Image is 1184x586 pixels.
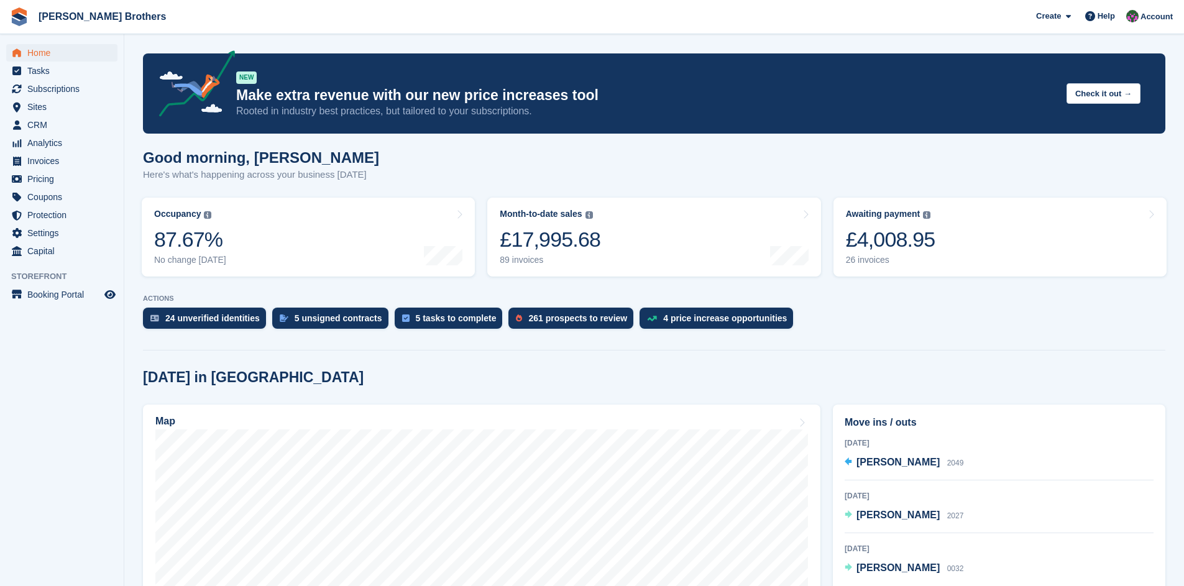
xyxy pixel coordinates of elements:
[27,80,102,98] span: Subscriptions
[143,295,1165,303] p: ACTIONS
[845,561,963,577] a: [PERSON_NAME] 0032
[416,313,497,323] div: 5 tasks to complete
[6,62,117,80] a: menu
[27,62,102,80] span: Tasks
[845,455,963,471] a: [PERSON_NAME] 2049
[846,227,935,252] div: £4,008.95
[143,168,379,182] p: Here's what's happening across your business [DATE]
[6,44,117,62] a: menu
[27,170,102,188] span: Pricing
[585,211,593,219] img: icon-info-grey-7440780725fd019a000dd9b08b2336e03edf1995a4989e88bcd33f0948082b44.svg
[947,564,964,573] span: 0032
[516,314,522,322] img: prospect-51fa495bee0391a8d652442698ab0144808aea92771e9ea1ae160a38d050c398.svg
[1126,10,1139,22] img: Nick Wright
[845,437,1154,449] div: [DATE]
[6,170,117,188] a: menu
[6,286,117,303] a: menu
[142,198,475,277] a: Occupancy 87.67% No change [DATE]
[272,308,395,335] a: 5 unsigned contracts
[1067,83,1140,104] button: Check it out →
[6,242,117,260] a: menu
[487,198,820,277] a: Month-to-date sales £17,995.68 89 invoices
[10,7,29,26] img: stora-icon-8386f47178a22dfd0bd8f6a31ec36ba5ce8667c1dd55bd0f319d3a0aa187defe.svg
[1036,10,1061,22] span: Create
[1098,10,1115,22] span: Help
[647,316,657,321] img: price_increase_opportunities-93ffe204e8149a01c8c9dc8f82e8f89637d9d84a8eef4429ea346261dce0b2c0.svg
[27,152,102,170] span: Invoices
[947,459,964,467] span: 2049
[856,562,940,573] span: [PERSON_NAME]
[27,44,102,62] span: Home
[295,313,382,323] div: 5 unsigned contracts
[845,543,1154,554] div: [DATE]
[27,188,102,206] span: Coupons
[6,98,117,116] a: menu
[204,211,211,219] img: icon-info-grey-7440780725fd019a000dd9b08b2336e03edf1995a4989e88bcd33f0948082b44.svg
[6,80,117,98] a: menu
[149,50,236,121] img: price-adjustments-announcement-icon-8257ccfd72463d97f412b2fc003d46551f7dbcb40ab6d574587a9cd5c0d94...
[11,270,124,283] span: Storefront
[6,134,117,152] a: menu
[6,188,117,206] a: menu
[6,152,117,170] a: menu
[154,227,226,252] div: 87.67%
[236,86,1057,104] p: Make extra revenue with our new price increases tool
[27,286,102,303] span: Booking Portal
[27,242,102,260] span: Capital
[103,287,117,302] a: Preview store
[500,255,600,265] div: 89 invoices
[846,255,935,265] div: 26 invoices
[27,116,102,134] span: CRM
[947,511,964,520] span: 2027
[856,510,940,520] span: [PERSON_NAME]
[846,209,920,219] div: Awaiting payment
[500,209,582,219] div: Month-to-date sales
[27,98,102,116] span: Sites
[528,313,627,323] div: 261 prospects to review
[6,224,117,242] a: menu
[845,415,1154,430] h2: Move ins / outs
[856,457,940,467] span: [PERSON_NAME]
[508,308,640,335] a: 261 prospects to review
[143,308,272,335] a: 24 unverified identities
[34,6,171,27] a: [PERSON_NAME] Brothers
[165,313,260,323] div: 24 unverified identities
[833,198,1167,277] a: Awaiting payment £4,008.95 26 invoices
[155,416,175,427] h2: Map
[150,314,159,322] img: verify_identity-adf6edd0f0f0b5bbfe63781bf79b02c33cf7c696d77639b501bdc392416b5a36.svg
[845,490,1154,501] div: [DATE]
[500,227,600,252] div: £17,995.68
[154,255,226,265] div: No change [DATE]
[1140,11,1173,23] span: Account
[402,314,410,322] img: task-75834270c22a3079a89374b754ae025e5fb1db73e45f91037f5363f120a921f8.svg
[395,308,509,335] a: 5 tasks to complete
[236,104,1057,118] p: Rooted in industry best practices, but tailored to your subscriptions.
[27,134,102,152] span: Analytics
[6,116,117,134] a: menu
[845,508,963,524] a: [PERSON_NAME] 2027
[663,313,787,323] div: 4 price increase opportunities
[27,224,102,242] span: Settings
[154,209,201,219] div: Occupancy
[236,71,257,84] div: NEW
[6,206,117,224] a: menu
[640,308,799,335] a: 4 price increase opportunities
[143,369,364,386] h2: [DATE] in [GEOGRAPHIC_DATA]
[143,149,379,166] h1: Good morning, [PERSON_NAME]
[280,314,288,322] img: contract_signature_icon-13c848040528278c33f63329250d36e43548de30e8caae1d1a13099fd9432cc5.svg
[923,211,930,219] img: icon-info-grey-7440780725fd019a000dd9b08b2336e03edf1995a4989e88bcd33f0948082b44.svg
[27,206,102,224] span: Protection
